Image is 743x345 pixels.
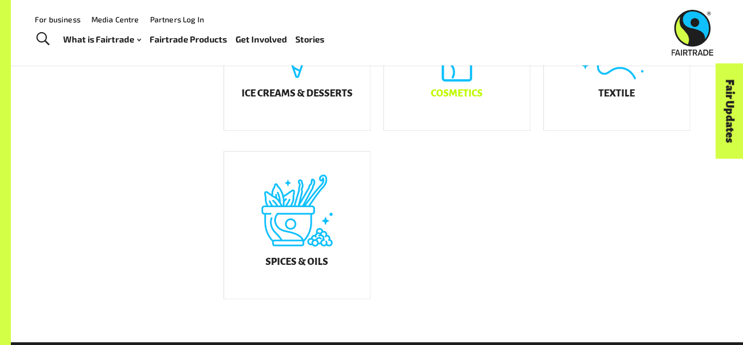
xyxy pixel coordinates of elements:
h5: Textile [598,88,635,99]
a: Toggle Search [29,26,56,53]
a: What is Fairtrade [63,32,141,47]
h5: Cosmetics [431,88,482,99]
a: Media Centre [91,15,139,24]
h5: Spices & Oils [265,257,328,268]
a: Stories [295,32,324,47]
a: For business [35,15,81,24]
img: Fairtrade Australia New Zealand logo [672,10,714,56]
a: Fairtrade Products [150,32,227,47]
h5: Ice Creams & Desserts [242,88,352,99]
a: Spices & Oils [224,151,370,299]
a: Get Involved [236,32,287,47]
a: Partners Log In [150,15,204,24]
